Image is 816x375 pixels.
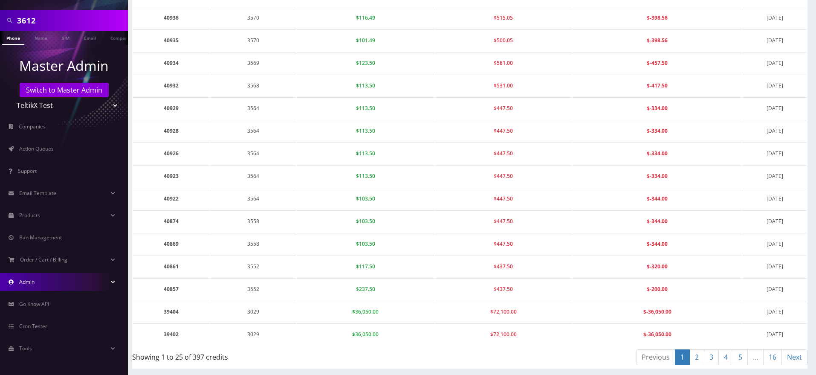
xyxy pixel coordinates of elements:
[636,349,675,365] a: Previous
[490,331,517,338] span: $72,100.00
[356,37,375,44] span: $101.49
[2,31,24,45] a: Phone
[356,59,375,67] span: $123.50
[494,127,513,134] span: $447.50
[647,82,668,89] span: $-417.50
[647,285,668,293] span: $-200.00
[743,233,807,255] td: [DATE]
[133,29,210,51] td: 40935
[17,12,126,29] input: Search in Company
[356,105,375,112] span: $113.50
[132,349,463,362] div: Showing 1 to 25 of 397 credits
[743,29,807,51] td: [DATE]
[494,150,513,157] span: $447.50
[18,167,37,174] span: Support
[19,212,40,219] span: Products
[133,75,210,96] td: 40932
[211,97,296,119] td: 3564
[743,7,807,29] td: [DATE]
[20,256,67,263] span: Order / Cart / Billing
[647,127,668,134] span: $-334.00
[211,188,296,209] td: 3564
[58,31,74,44] a: SIM
[211,323,296,345] td: 3029
[211,278,296,300] td: 3552
[490,308,517,315] span: $72,100.00
[356,218,375,225] span: $103.50
[211,142,296,164] td: 3564
[494,195,513,202] span: $447.50
[494,105,513,112] span: $447.50
[743,165,807,187] td: [DATE]
[494,59,513,67] span: $581.00
[643,308,671,315] span: $-36,050.00
[133,256,210,277] td: 40861
[352,331,379,338] span: $36,050.00
[211,165,296,187] td: 3564
[133,52,210,74] td: 40934
[211,120,296,142] td: 3564
[19,300,49,308] span: Go Know API
[689,349,704,365] a: 2
[133,120,210,142] td: 40928
[743,188,807,209] td: [DATE]
[19,189,56,197] span: Email Template
[747,349,764,365] a: …
[494,285,513,293] span: $437.50
[211,233,296,255] td: 3558
[647,150,668,157] span: $-334.00
[133,323,210,345] td: 39402
[19,278,35,285] span: Admin
[133,301,210,323] td: 39404
[647,172,668,180] span: $-334.00
[647,263,668,270] span: $-320.00
[133,165,210,187] td: 40923
[494,37,513,44] span: $500.05
[494,240,513,247] span: $447.50
[133,278,210,300] td: 40857
[647,195,668,202] span: $-344.00
[356,150,375,157] span: $113.50
[211,256,296,277] td: 3552
[19,345,32,352] span: Tools
[352,308,379,315] span: $36,050.00
[356,263,375,270] span: $117.50
[19,234,62,241] span: Ban Management
[211,7,296,29] td: 3570
[356,82,375,89] span: $113.50
[743,97,807,119] td: [DATE]
[356,285,375,293] span: $237.50
[743,301,807,323] td: [DATE]
[356,195,375,202] span: $103.50
[718,349,733,365] a: 4
[647,37,668,44] span: $-398.56
[733,349,748,365] a: 5
[647,59,668,67] span: $-457.50
[743,256,807,277] td: [DATE]
[743,142,807,164] td: [DATE]
[356,240,375,247] span: $103.50
[743,323,807,345] td: [DATE]
[781,349,807,365] a: Next
[211,301,296,323] td: 3029
[106,31,135,44] a: Company
[704,349,719,365] a: 3
[356,172,375,180] span: $113.50
[763,349,782,365] a: 16
[133,233,210,255] td: 40869
[133,97,210,119] td: 40929
[20,83,109,97] a: Switch to Master Admin
[494,14,513,21] span: $515.05
[211,75,296,96] td: 3568
[743,52,807,74] td: [DATE]
[643,331,671,338] span: $-36,050.00
[211,210,296,232] td: 3558
[743,210,807,232] td: [DATE]
[356,127,375,134] span: $113.50
[211,29,296,51] td: 3570
[494,263,513,270] span: $437.50
[743,120,807,142] td: [DATE]
[19,123,46,130] span: Companies
[675,349,690,365] a: 1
